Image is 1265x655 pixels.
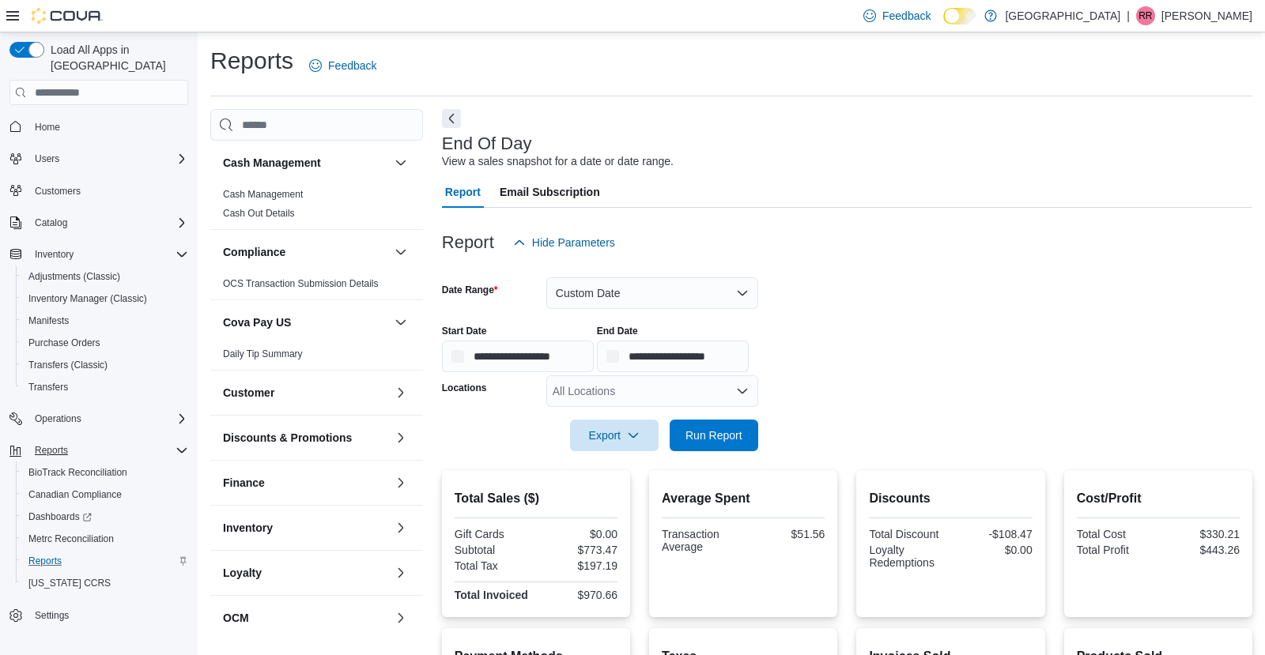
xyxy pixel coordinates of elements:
button: Settings [3,604,194,627]
button: Compliance [223,244,388,260]
span: Reports [35,444,68,457]
a: Adjustments (Classic) [22,267,126,286]
button: Transfers (Classic) [16,354,194,376]
label: Date Range [442,284,498,296]
a: Manifests [22,311,75,330]
div: Cash Management [210,185,423,229]
h1: Reports [210,45,293,77]
input: Dark Mode [943,8,976,24]
span: Settings [35,609,69,622]
button: Customer [223,385,388,401]
span: Email Subscription [500,176,600,208]
span: Inventory [35,248,74,261]
span: Cash Management [223,188,303,201]
div: $0.00 [539,528,617,540]
span: Operations [28,409,188,428]
span: Catalog [28,213,188,232]
a: Feedback [303,50,383,81]
span: RR [1138,6,1152,25]
a: Purchase Orders [22,333,107,352]
span: Settings [28,605,188,625]
span: Report [445,176,481,208]
a: Transfers (Classic) [22,356,114,375]
a: Dashboards [16,506,194,528]
button: Discounts & Promotions [391,428,410,447]
label: End Date [597,325,638,337]
button: Operations [3,408,194,430]
span: Home [28,116,188,136]
button: Operations [28,409,88,428]
button: Cash Management [391,153,410,172]
span: Export [580,420,649,451]
div: $773.47 [539,544,617,556]
span: Purchase Orders [22,333,188,352]
button: BioTrack Reconciliation [16,461,194,484]
h3: Cova Pay US [223,314,291,330]
input: Press the down key to open a popover containing a calendar. [442,341,594,372]
h3: Compliance [223,244,285,260]
span: Dashboards [28,510,92,523]
span: [US_STATE] CCRS [28,577,111,589]
h2: Discounts [869,489,1032,508]
span: Users [35,152,59,165]
span: Inventory [28,245,188,264]
a: Home [28,118,66,137]
span: Reports [22,551,188,570]
span: BioTrack Reconciliation [28,466,127,479]
h2: Average Spent [662,489,825,508]
a: Daily Tip Summary [223,348,303,359]
div: $970.66 [539,589,617,601]
span: Daily Tip Summary [223,348,303,360]
a: Settings [28,606,75,625]
div: Total Discount [869,528,947,540]
img: Cova [32,8,103,24]
h3: Report [442,233,494,252]
h3: OCM [223,610,249,626]
h3: Finance [223,475,265,491]
p: [PERSON_NAME] [1161,6,1252,25]
button: Discounts & Promotions [223,430,388,446]
span: Feedback [328,58,376,73]
button: Home [3,115,194,137]
a: [US_STATE] CCRS [22,574,117,593]
h2: Cost/Profit [1077,489,1240,508]
span: Customers [35,185,81,198]
a: Inventory Manager (Classic) [22,289,153,308]
button: Custom Date [546,277,758,309]
span: OCS Transaction Submission Details [223,277,379,290]
div: Cova Pay US [210,344,423,370]
button: Finance [391,473,410,492]
a: Reports [22,551,68,570]
div: Compliance [210,274,423,299]
h2: Total Sales ($) [455,489,617,508]
span: Home [35,121,60,134]
span: Load All Apps in [GEOGRAPHIC_DATA] [44,42,188,73]
span: Feedback [882,8,931,24]
button: Compliance [391,243,410,262]
span: Washington CCRS [22,574,188,593]
input: Press the down key to open a popover containing a calendar. [597,341,749,372]
a: Cash Out Details [223,208,295,219]
label: Start Date [442,325,487,337]
button: Customer [391,383,410,402]
span: Hide Parameters [532,235,615,250]
button: Cova Pay US [391,313,410,332]
button: Inventory [3,243,194,265]
button: Canadian Compliance [16,484,194,506]
a: OCS Transaction Submission Details [223,278,379,289]
button: Inventory [28,245,80,264]
div: Total Tax [455,559,533,572]
a: Metrc Reconciliation [22,529,120,548]
button: Next [442,109,461,128]
div: View a sales snapshot for a date or date range. [442,153,674,170]
span: Operations [35,412,81,425]
div: Gift Cards [455,528,533,540]
button: Reports [28,441,74,460]
span: Inventory Manager (Classic) [22,289,188,308]
div: Loyalty Redemptions [869,544,947,569]
span: Inventory Manager (Classic) [28,292,147,305]
button: Inventory [391,518,410,537]
button: Open list of options [736,385,749,397]
span: Metrc Reconciliation [22,529,188,548]
button: Finance [223,475,388,491]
